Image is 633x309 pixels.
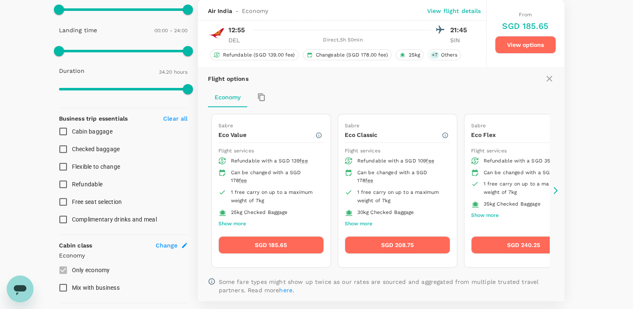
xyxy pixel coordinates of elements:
[7,276,33,302] iframe: Button to launch messaging window
[242,7,268,15] span: Economy
[156,241,178,250] span: Change
[484,181,566,195] span: 1 free carry on up to a maximum weight of 7kg
[450,25,471,35] p: 21:45
[345,236,450,254] button: SGD 208.75
[228,36,249,44] p: DEL
[231,189,313,203] span: 1 free carry on up to a maximum weight of 7kg
[313,51,391,59] span: Changeable (SGD 178.00 fee)
[396,49,424,60] div: 25kg
[303,49,392,60] div: Changeable (SGD 178.00 fee)
[345,131,441,139] p: Eco Classic
[72,128,113,135] span: Cabin baggage
[228,25,245,35] p: 12:55
[72,181,103,188] span: Refundable
[427,7,481,15] p: View flight details
[438,51,461,59] span: Others
[357,189,439,203] span: 1 free carry on up to a maximum weight of 7kg
[59,115,128,122] strong: Business trip essentials
[208,25,225,41] img: AI
[254,36,432,44] div: Direct , 5h 50min
[218,123,233,129] span: Sabre
[72,267,110,273] span: Only economy
[471,131,568,139] p: Eco Flex
[59,26,97,34] p: Landing time
[405,51,424,59] span: 25kg
[519,12,532,18] span: From
[428,49,461,60] div: +7Others
[365,178,373,183] span: fee
[471,210,499,221] button: Show more
[208,75,249,83] p: Flight options
[426,158,434,164] span: fee
[219,278,554,294] p: Some fare types might show up twice as our rates are sourced and aggregated from multiple trusted...
[231,209,288,215] span: 25kg Checked Baggage
[72,163,120,170] span: Flexible to change
[357,209,414,215] span: 30kg Checked Baggage
[59,67,85,75] p: Duration
[208,87,247,107] button: Economy
[357,157,443,165] div: Refundable with a SGD 109
[163,114,187,123] p: Clear all
[484,169,570,177] div: Can be changed with a SGD 45
[72,146,120,152] span: Checked baggage
[218,131,315,139] p: Eco Value
[430,51,439,59] span: + 7
[210,49,299,60] div: Refundable (SGD 139.00 fee)
[72,216,157,223] span: Complimentary drinks and meal
[300,158,308,164] span: fee
[471,148,507,154] span: Flight services
[495,36,556,54] button: View options
[218,236,324,254] button: SGD 185.65
[484,157,570,165] div: Refundable with a SGD 35
[239,178,247,183] span: fee
[345,123,360,129] span: Sabre
[484,201,541,207] span: 35kg Checked Baggage
[72,198,122,205] span: Free seat selection
[231,169,317,185] div: Can be changed with a SGD 178
[345,148,380,154] span: Flight services
[218,148,254,154] span: Flight services
[220,51,298,59] span: Refundable (SGD 139.00 fee)
[231,157,317,165] div: Refundable with a SGD 139
[345,219,372,229] button: Show more
[450,36,471,44] p: SIN
[59,242,92,249] strong: Cabin class
[72,284,120,291] span: Mix with business
[279,287,292,294] a: here
[59,251,188,260] p: Economy
[471,236,577,254] button: SGD 240.25
[502,19,548,33] h6: SGD 185.65
[232,7,242,15] span: -
[208,7,232,15] span: Air India
[218,219,246,229] button: Show more
[471,123,486,129] span: Sabre
[154,28,188,33] span: 00:00 - 24:00
[159,69,188,75] span: 34.20 hours
[357,169,443,185] div: Can be changed with a SGD 178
